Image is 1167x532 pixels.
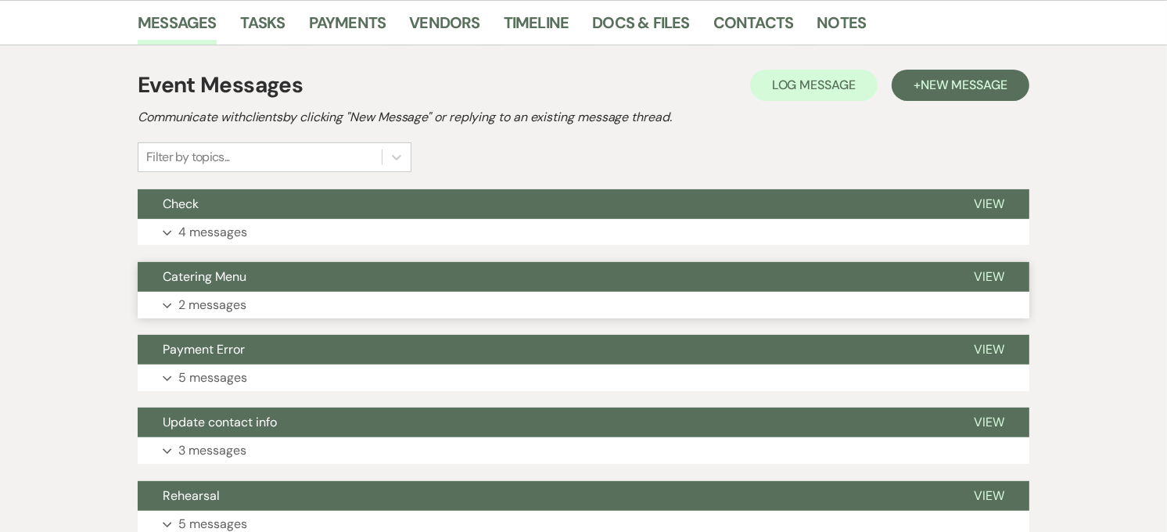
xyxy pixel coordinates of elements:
[949,335,1029,365] button: View
[178,295,246,315] p: 2 messages
[138,10,217,45] a: Messages
[974,341,1004,358] span: View
[138,69,303,102] h1: Event Messages
[163,414,277,430] span: Update contact info
[409,10,479,45] a: Vendors
[949,189,1029,219] button: View
[163,196,199,212] span: Check
[163,487,220,504] span: Rehearsal
[138,335,949,365] button: Payment Error
[138,262,949,292] button: Catering Menu
[178,222,247,243] p: 4 messages
[750,70,878,101] button: Log Message
[713,10,794,45] a: Contacts
[772,77,856,93] span: Log Message
[138,189,949,219] button: Check
[138,292,1029,318] button: 2 messages
[974,268,1004,285] span: View
[921,77,1007,93] span: New Message
[178,440,246,461] p: 3 messages
[163,268,246,285] span: Catering Menu
[138,219,1029,246] button: 4 messages
[817,10,866,45] a: Notes
[949,481,1029,511] button: View
[138,365,1029,391] button: 5 messages
[138,408,949,437] button: Update contact info
[949,262,1029,292] button: View
[974,414,1004,430] span: View
[138,108,1029,127] h2: Communicate with clients by clicking "New Message" or replying to an existing message thread.
[163,341,245,358] span: Payment Error
[892,70,1029,101] button: +New Message
[138,481,949,511] button: Rehearsal
[240,10,285,45] a: Tasks
[504,10,569,45] a: Timeline
[974,196,1004,212] span: View
[974,487,1004,504] span: View
[309,10,386,45] a: Payments
[138,437,1029,464] button: 3 messages
[146,148,230,167] div: Filter by topics...
[592,10,689,45] a: Docs & Files
[949,408,1029,437] button: View
[178,368,247,388] p: 5 messages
